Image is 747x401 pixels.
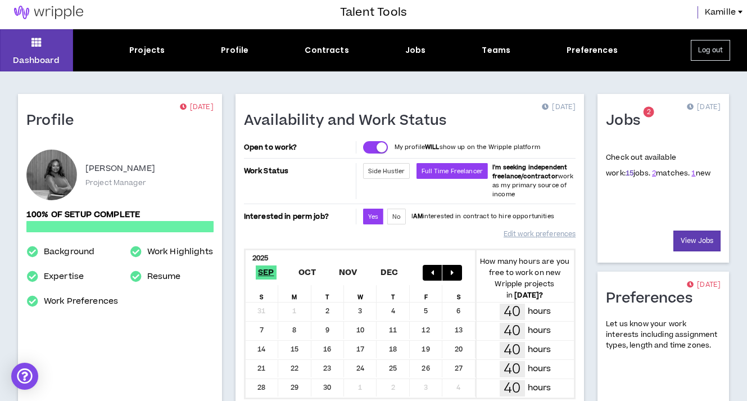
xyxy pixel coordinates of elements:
[606,112,649,130] h1: Jobs
[221,44,248,56] div: Profile
[252,253,269,263] b: 2025
[244,143,354,152] p: Open to work?
[687,280,721,291] p: [DATE]
[413,212,422,220] strong: AM
[180,102,214,113] p: [DATE]
[392,213,401,221] span: No
[13,55,60,66] p: Dashboard
[504,224,576,244] a: Edit work preferences
[278,285,311,302] div: M
[492,163,567,181] b: I'm seeking independent freelance/contractor
[626,168,650,178] span: jobs.
[340,4,407,21] h3: Talent Tools
[567,44,618,56] div: Preferences
[542,102,576,113] p: [DATE]
[296,265,318,280] span: Oct
[705,6,736,19] span: Kamille
[476,256,574,301] p: How many hours are you free to work on new Wripple projects in
[378,265,401,280] span: Dec
[528,363,551,375] p: hours
[26,150,77,200] div: Kamille W.
[492,163,573,199] span: work as my primary source of income
[652,168,656,178] a: 2
[147,270,181,283] a: Resume
[26,112,83,130] h1: Profile
[528,382,551,394] p: hours
[528,305,551,318] p: hours
[11,363,38,390] div: Open Intercom Messenger
[344,285,377,302] div: W
[691,168,710,178] span: new
[85,162,155,175] p: [PERSON_NAME]
[606,152,710,178] p: Check out available work:
[514,290,543,300] b: [DATE] ?
[405,44,426,56] div: Jobs
[147,245,213,259] a: Work Highlights
[395,143,540,152] p: My profile show up on the Wripple platform
[244,112,455,130] h1: Availability and Work Status
[626,168,633,178] a: 15
[44,245,94,259] a: Background
[44,295,118,308] a: Work Preferences
[442,285,475,302] div: S
[26,209,214,221] p: 100% of setup complete
[606,319,721,352] p: Let us know your work interests including assignment types, length and time zones.
[673,231,721,251] a: View Jobs
[411,212,554,221] p: I interested in contract to hire opportunities
[691,168,695,178] a: 1
[129,44,165,56] div: Projects
[85,178,146,188] p: Project Manager
[482,44,510,56] div: Teams
[244,163,354,179] p: Work Status
[644,107,654,118] sup: 2
[528,325,551,337] p: hours
[305,44,348,56] div: Contracts
[528,344,551,356] p: hours
[652,168,690,178] span: matches.
[256,265,277,280] span: Sep
[368,213,378,221] span: Yes
[691,40,730,61] button: Log out
[687,102,721,113] p: [DATE]
[311,285,344,302] div: T
[410,285,442,302] div: F
[647,107,651,117] span: 2
[246,285,278,302] div: S
[337,265,360,280] span: Nov
[368,167,405,175] span: Side Hustler
[425,143,440,151] strong: WILL
[244,209,354,224] p: Interested in perm job?
[606,290,701,308] h1: Preferences
[377,285,409,302] div: T
[44,270,84,283] a: Expertise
